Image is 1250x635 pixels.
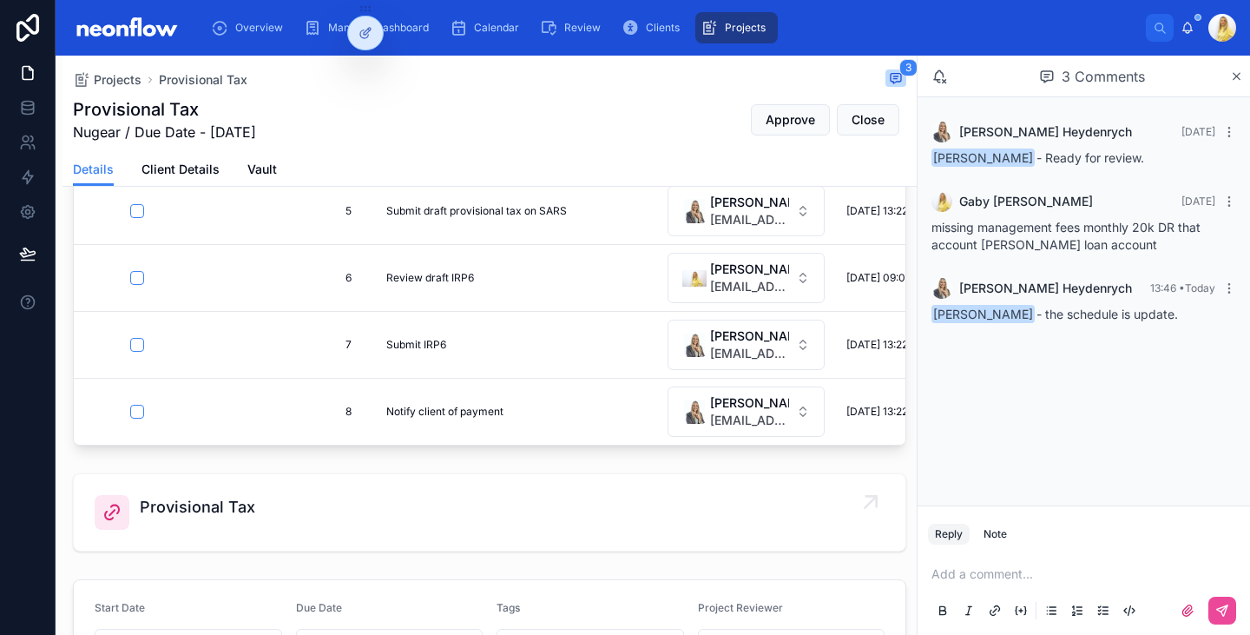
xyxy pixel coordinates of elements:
[710,278,789,295] span: [EMAIL_ADDRESS][DOMAIN_NAME]
[256,271,352,285] span: 6
[846,204,908,218] span: [DATE] 13:22
[766,111,815,129] span: Approve
[296,601,342,614] span: Due Date
[94,71,141,89] span: Projects
[931,150,1144,165] span: - Ready for review.
[668,253,825,303] button: Select Button
[386,338,446,352] span: Submit IRP6
[710,261,789,278] span: [PERSON_NAME]
[931,149,1035,167] span: [PERSON_NAME]
[159,71,247,89] a: Provisional Tax
[695,12,778,43] a: Projects
[474,21,519,35] span: Calendar
[256,204,352,218] span: 5
[1062,66,1145,87] span: 3 Comments
[931,220,1201,252] span: missing management fees monthly 20k DR that account [PERSON_NAME] loan account
[74,474,905,551] a: Provisional Tax
[698,601,783,614] span: Project Reviewer
[247,161,277,178] span: Vault
[256,405,352,419] span: 8
[959,123,1132,141] span: [PERSON_NAME] Heydenrych
[852,111,885,129] span: Close
[328,21,429,35] span: Manager Dashboard
[206,12,295,43] a: Overview
[73,71,141,89] a: Projects
[959,280,1132,297] span: [PERSON_NAME] Heydenrych
[668,387,825,437] button: Select Button
[710,394,789,412] span: [PERSON_NAME]
[668,320,825,370] button: Select Button
[141,161,220,178] span: Client Details
[386,204,567,218] span: Submit draft provisional tax on SARS
[846,338,908,352] span: [DATE] 13:22
[69,14,183,42] img: App logo
[646,21,680,35] span: Clients
[846,405,908,419] span: [DATE] 13:22
[710,412,789,429] span: [EMAIL_ADDRESS][DOMAIN_NAME]
[73,154,114,187] a: Details
[837,104,899,136] button: Close
[247,154,277,189] a: Vault
[73,97,256,122] h1: Provisional Tax
[616,12,692,43] a: Clients
[931,305,1035,323] span: [PERSON_NAME]
[725,21,766,35] span: Projects
[141,154,220,189] a: Client Details
[959,193,1093,210] span: Gaby [PERSON_NAME]
[95,601,145,614] span: Start Date
[977,524,1014,545] button: Note
[984,527,1007,541] div: Note
[497,601,520,614] span: Tags
[256,338,352,352] span: 7
[535,12,613,43] a: Review
[899,59,918,76] span: 3
[710,194,789,211] span: [PERSON_NAME]
[299,12,441,43] a: Manager Dashboard
[386,271,474,285] span: Review draft IRP6
[668,186,825,236] button: Select Button
[386,405,503,419] span: Notify client of payment
[564,21,601,35] span: Review
[1181,195,1215,208] span: [DATE]
[751,104,830,136] button: Approve
[1150,281,1215,294] span: 13:46 • Today
[710,345,789,362] span: [EMAIL_ADDRESS][DOMAIN_NAME]
[235,21,283,35] span: Overview
[846,271,911,285] span: [DATE] 09:03
[73,161,114,178] span: Details
[73,122,256,142] span: Nugear / Due Date - [DATE]
[710,327,789,345] span: [PERSON_NAME]
[885,69,906,90] button: 3
[928,524,970,545] button: Reply
[931,307,1178,321] span: - the schedule is update.
[444,12,531,43] a: Calendar
[710,211,789,228] span: [EMAIL_ADDRESS][DOMAIN_NAME]
[140,495,255,519] span: Provisional Tax
[197,9,1146,47] div: scrollable content
[1181,125,1215,138] span: [DATE]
